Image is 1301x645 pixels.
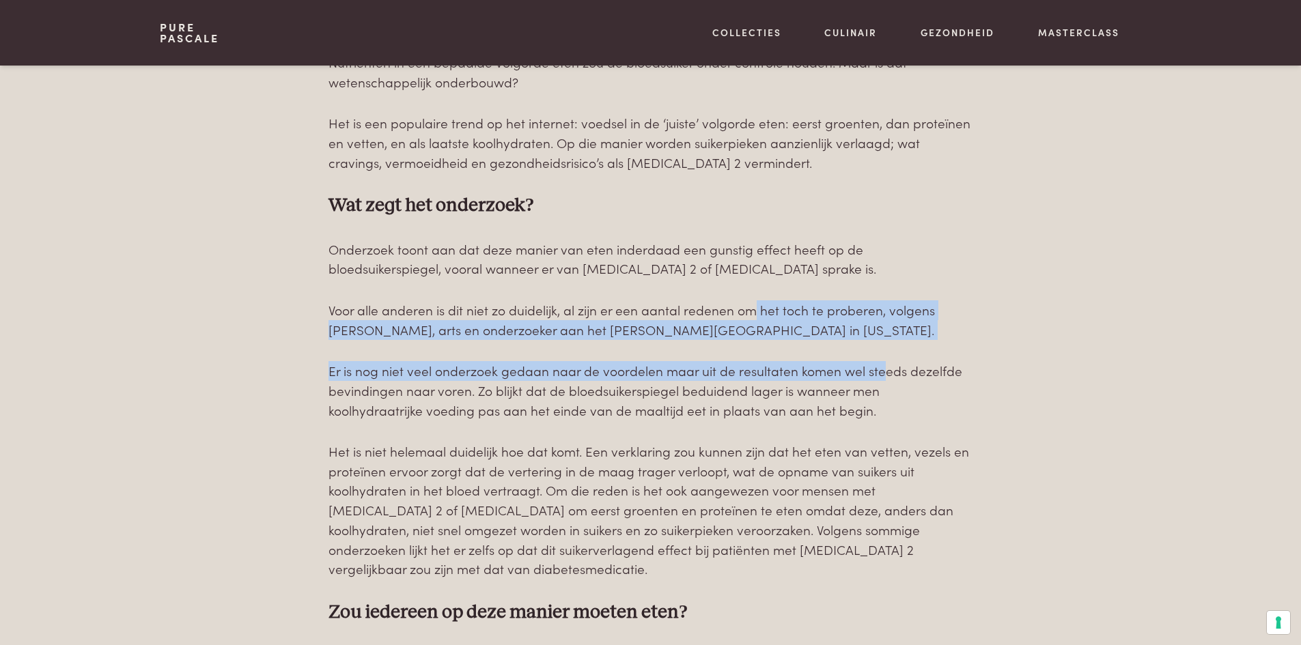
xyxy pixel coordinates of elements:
a: PurePascale [160,22,219,44]
p: Het is niet helemaal duidelijk hoe dat komt. Een verklaring zou kunnen zijn dat het eten van vett... [328,442,973,579]
button: Uw voorkeuren voor toestemming voor trackingtechnologieën [1267,611,1290,634]
p: Onderzoek toont aan dat deze manier van eten inderdaad een gunstig effect heeft op de bloedsuiker... [328,240,973,278]
a: Collecties [712,25,781,40]
strong: Wat zegt het onderzoek? [328,196,535,215]
a: Masterclass [1038,25,1119,40]
a: Culinair [824,25,877,40]
p: Nutriënten in een bepaalde volgorde eten zou de bloedsuiker onder controle houden. Maar is dat we... [328,53,973,91]
p: Het is een populaire trend op het internet: voedsel in de ‘juiste’ volgorde eten: eerst groenten,... [328,113,973,172]
p: Er is nog niet veel onderzoek gedaan naar de voordelen maar uit de resultaten komen wel steeds de... [328,361,973,420]
p: Voor alle anderen is dit niet zo duidelijk, al zijn er een aantal redenen om het toch te proberen... [328,300,973,339]
strong: Zou iedereen op deze manier moeten eten? [328,603,688,622]
a: Gezondheid [921,25,994,40]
